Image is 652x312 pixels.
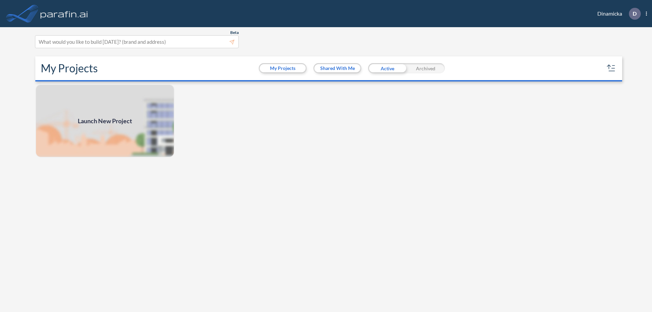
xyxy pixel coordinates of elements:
[587,8,647,20] div: Dinamicka
[78,116,132,126] span: Launch New Project
[260,64,306,72] button: My Projects
[39,7,89,20] img: logo
[606,63,617,74] button: sort
[406,63,445,73] div: Archived
[35,84,175,158] a: Launch New Project
[35,84,175,158] img: add
[314,64,360,72] button: Shared With Me
[633,11,637,17] p: D
[368,63,406,73] div: Active
[230,30,239,35] span: Beta
[41,62,98,75] h2: My Projects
